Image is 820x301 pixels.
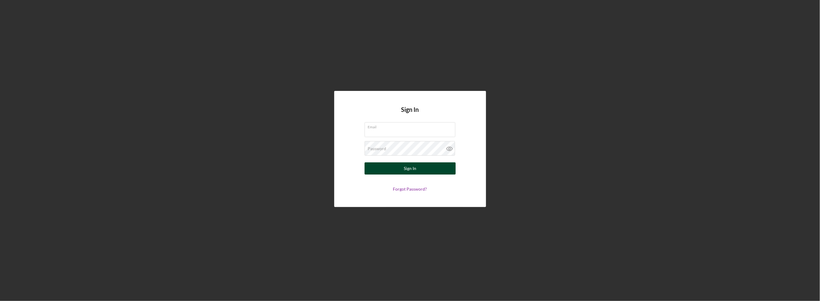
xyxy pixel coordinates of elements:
[368,123,455,129] label: Email
[365,162,456,175] button: Sign In
[368,146,386,151] label: Password
[401,106,419,122] h4: Sign In
[404,162,416,175] div: Sign In
[393,186,427,192] a: Forgot Password?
